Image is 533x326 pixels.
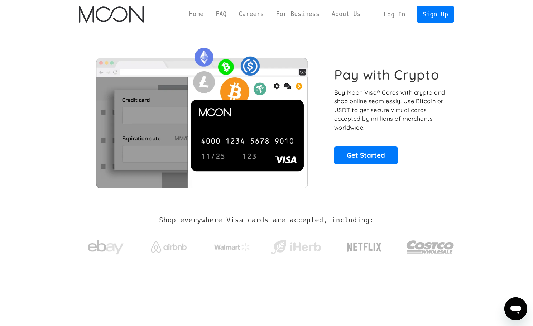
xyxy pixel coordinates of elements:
[79,6,144,23] a: home
[151,241,187,253] img: Airbnb
[210,10,232,19] a: FAQ
[334,146,398,164] a: Get Started
[504,297,527,320] iframe: 메시징 창을 시작하는 버튼
[79,43,324,188] img: Moon Cards let you spend your crypto anywhere Visa is accepted.
[332,231,397,260] a: Netflix
[269,231,322,260] a: iHerb
[88,236,124,259] img: ebay
[334,67,440,83] h1: Pay with Crypto
[406,226,454,264] a: Costco
[326,10,367,19] a: About Us
[346,238,382,256] img: Netflix
[183,10,210,19] a: Home
[334,88,446,132] p: Buy Moon Visa® Cards with crypto and shop online seamlessly! Use Bitcoin or USDT to get secure vi...
[79,229,132,262] a: ebay
[206,236,259,255] a: Walmart
[406,234,454,260] img: Costco
[159,216,374,224] h2: Shop everywhere Visa cards are accepted, including:
[142,234,196,256] a: Airbnb
[232,10,270,19] a: Careers
[378,6,411,22] a: Log In
[269,238,322,257] img: iHerb
[214,243,250,251] img: Walmart
[79,6,144,23] img: Moon Logo
[417,6,454,22] a: Sign Up
[270,10,326,19] a: For Business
